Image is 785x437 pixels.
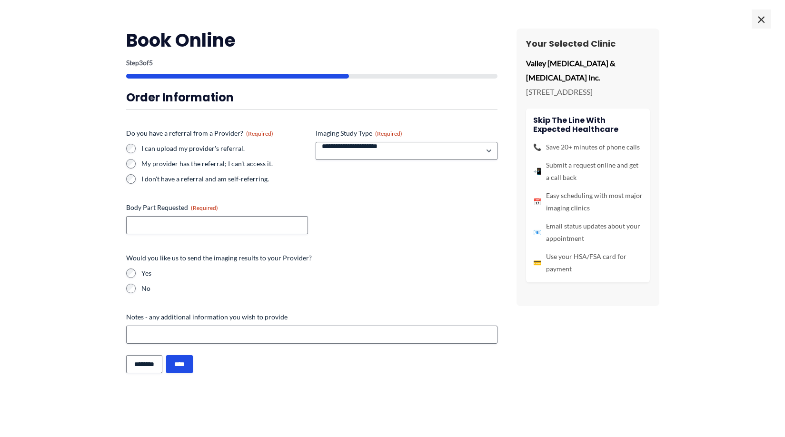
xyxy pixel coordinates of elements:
span: 📅 [533,196,541,208]
li: Use your HSA/FSA card for payment [533,250,643,275]
li: Email status updates about your appointment [533,220,643,245]
li: Save 20+ minutes of phone calls [533,141,643,153]
label: No [141,284,497,293]
span: 5 [149,59,153,67]
h2: Book Online [126,29,497,52]
span: 3 [139,59,143,67]
label: Notes - any additional information you wish to provide [126,312,497,322]
label: I don't have a referral and am self-referring. [141,174,308,184]
span: (Required) [246,130,273,137]
label: Imaging Study Type [316,129,497,138]
span: 📧 [533,226,541,238]
li: Submit a request online and get a call back [533,159,643,184]
p: [STREET_ADDRESS] [526,85,650,99]
h3: Order Information [126,90,497,105]
legend: Would you like us to send the imaging results to your Provider? [126,253,312,263]
label: I can upload my provider's referral. [141,144,308,153]
span: × [752,10,771,29]
h4: Skip the line with Expected Healthcare [533,116,643,134]
label: My provider has the referral; I can't access it. [141,159,308,169]
span: 📲 [533,165,541,178]
span: (Required) [191,204,218,211]
li: Easy scheduling with most major imaging clinics [533,189,643,214]
p: Valley [MEDICAL_DATA] & [MEDICAL_DATA] Inc. [526,56,650,84]
span: 💳 [533,257,541,269]
p: Step of [126,60,497,66]
h3: Your Selected Clinic [526,38,650,49]
label: Body Part Requested [126,203,308,212]
label: Yes [141,268,497,278]
legend: Do you have a referral from a Provider? [126,129,273,138]
span: 📞 [533,141,541,153]
span: (Required) [375,130,402,137]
